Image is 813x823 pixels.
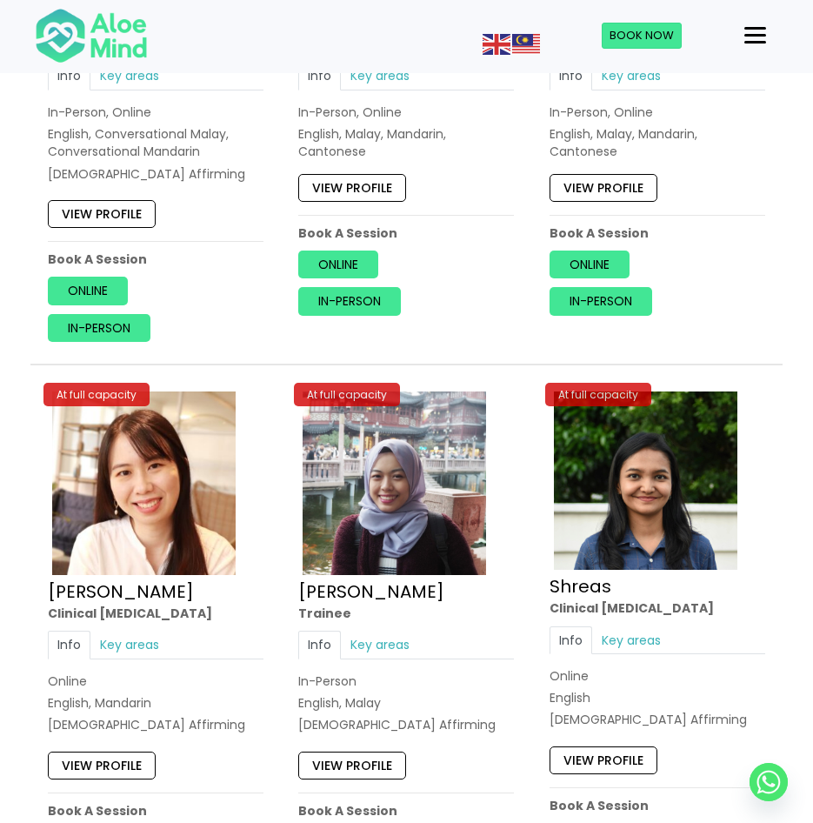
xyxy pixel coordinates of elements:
p: English, Malay [298,694,514,712]
a: Info [298,62,341,90]
div: In-Person, Online [48,103,263,120]
a: Info [298,631,341,659]
div: In-Person, Online [550,103,765,120]
a: Whatsapp [750,763,788,801]
p: Book A Session [48,802,263,820]
p: English, Malay, Mandarin, Cantonese [550,125,765,161]
div: Clinical [MEDICAL_DATA] [550,599,765,617]
a: [PERSON_NAME] [298,579,444,604]
a: View profile [550,173,657,201]
a: Online [48,277,128,304]
a: Online [550,251,630,278]
a: View profile [48,199,156,227]
a: In-person [550,287,652,315]
div: Trainee [298,605,514,622]
p: Book A Session [550,224,765,241]
img: Kher-Yin-Profile-300×300 [52,391,236,575]
p: English [550,689,765,706]
a: Shreas [550,574,611,599]
div: In-Person, Online [298,103,514,120]
a: Info [550,626,592,653]
div: [DEMOGRAPHIC_DATA] Affirming [48,164,263,182]
img: en [483,34,510,55]
div: [DEMOGRAPHIC_DATA] Affirming [298,716,514,733]
a: View profile [48,751,156,779]
p: Book A Session [298,802,514,820]
a: Info [48,62,90,90]
a: Online [298,251,378,278]
a: Key areas [90,631,169,659]
a: Key areas [592,62,670,90]
button: Menu [737,21,773,50]
a: Key areas [592,626,670,653]
a: View profile [298,751,406,779]
a: In-person [48,313,150,341]
img: Sara Trainee counsellor [303,391,486,575]
a: [PERSON_NAME] [48,579,194,604]
a: Book Now [602,23,682,49]
p: Book A Session [550,797,765,814]
a: Info [48,631,90,659]
a: English [483,35,512,52]
p: English, Malay, Mandarin, Cantonese [298,125,514,161]
p: English, Mandarin [48,694,263,712]
div: In-Person [298,672,514,689]
p: Book A Session [48,251,263,268]
img: Aloe mind Logo [35,7,148,64]
p: Book A Session [298,224,514,241]
div: Clinical [MEDICAL_DATA] [48,605,263,622]
div: Online [48,672,263,689]
div: At full capacity [545,383,651,406]
a: View profile [298,173,406,201]
a: Key areas [341,62,419,90]
a: In-person [298,287,401,315]
a: View profile [550,746,657,773]
a: Key areas [90,62,169,90]
p: English, Conversational Malay, Conversational Mandarin [48,125,263,161]
img: ms [512,34,540,55]
div: [DEMOGRAPHIC_DATA] Affirming [48,716,263,733]
img: Shreas clinical psychologist [554,391,737,570]
div: [DEMOGRAPHIC_DATA] Affirming [550,711,765,728]
div: At full capacity [43,383,150,406]
a: Key areas [341,631,419,659]
a: Malay [512,35,542,52]
div: Online [550,667,765,685]
div: At full capacity [294,383,400,406]
a: Info [550,62,592,90]
span: Book Now [610,27,674,43]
